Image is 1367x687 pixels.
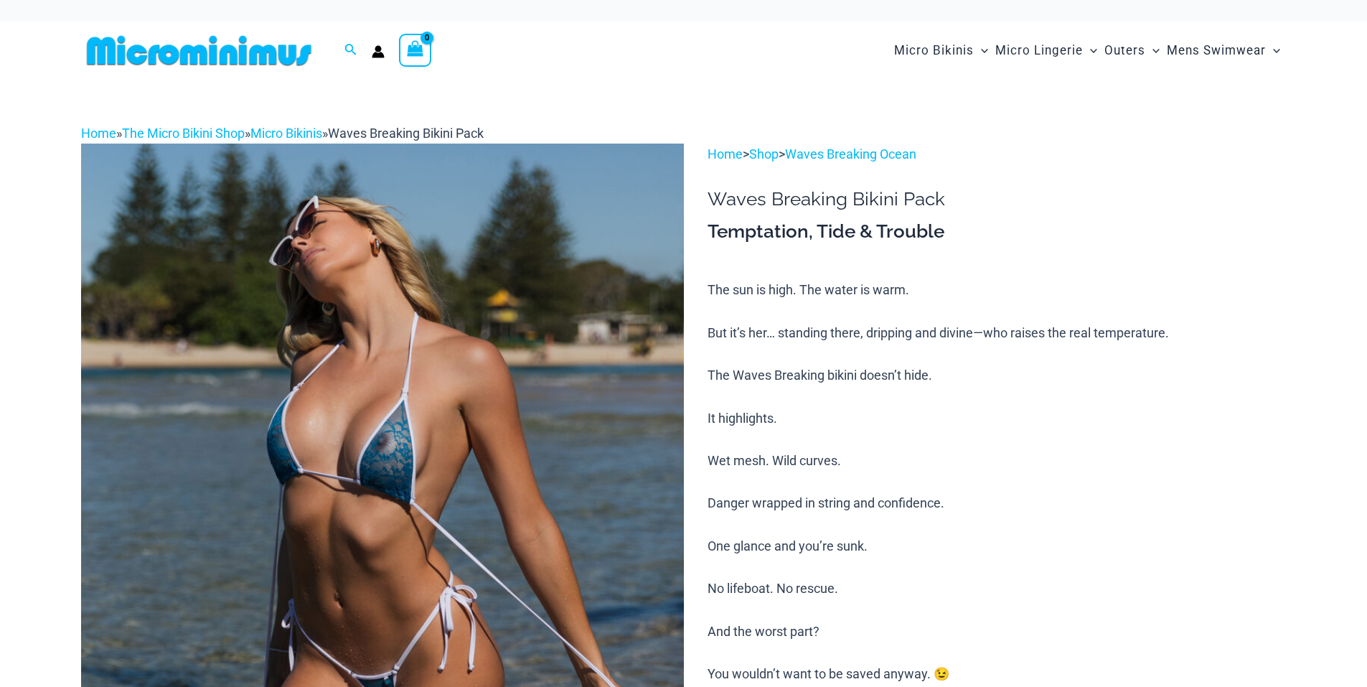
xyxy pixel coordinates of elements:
a: Search icon link [344,42,357,60]
span: » » » [81,126,484,141]
h1: Waves Breaking Bikini Pack [708,188,1286,210]
p: The sun is high. The water is warm. But it’s her… standing there, dripping and divine—who raises ... [708,279,1286,684]
h3: Temptation, Tide & Trouble [708,220,1286,244]
span: Micro Bikinis [894,32,974,69]
span: Micro Lingerie [995,32,1083,69]
span: Menu Toggle [1266,32,1280,69]
a: Account icon link [372,45,385,58]
a: Micro Bikinis [250,126,322,141]
a: Shop [749,146,779,162]
a: Mens SwimwearMenu ToggleMenu Toggle [1163,29,1284,73]
nav: Site Navigation [888,27,1287,75]
a: Waves Breaking Ocean [785,146,916,162]
a: Home [81,126,116,141]
p: > > [708,144,1286,165]
a: Micro BikinisMenu ToggleMenu Toggle [891,29,992,73]
span: Mens Swimwear [1167,32,1266,69]
span: Menu Toggle [1145,32,1160,69]
img: MM SHOP LOGO FLAT [81,34,317,67]
span: Menu Toggle [1083,32,1097,69]
a: The Micro Bikini Shop [122,126,245,141]
span: Menu Toggle [974,32,988,69]
a: Micro LingerieMenu ToggleMenu Toggle [992,29,1101,73]
span: Waves Breaking Bikini Pack [328,126,484,141]
a: View Shopping Cart, empty [399,34,432,67]
span: Outers [1104,32,1145,69]
a: OutersMenu ToggleMenu Toggle [1101,29,1163,73]
a: Home [708,146,743,162]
